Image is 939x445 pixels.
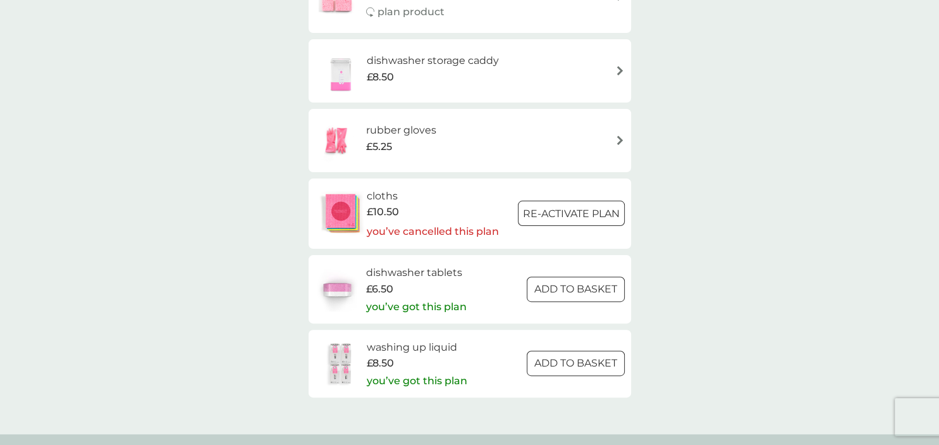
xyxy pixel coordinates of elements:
h6: washing up liquid [367,339,467,356]
span: £6.50 [366,281,393,298]
span: £10.50 [367,204,399,220]
h6: rubber gloves [366,122,436,139]
p: you’ve got this plan [367,373,467,389]
h6: dishwasher tablets [366,265,467,281]
p: Re-activate Plan [523,206,620,222]
button: Re-activate Plan [518,201,625,226]
img: arrow right [615,135,625,145]
img: washing up liquid [315,341,367,385]
p: ADD TO BASKET [534,355,617,372]
p: you’ve cancelled this plan [367,223,499,240]
img: cloths [315,191,367,235]
img: rubber gloves [315,118,359,163]
p: you’ve got this plan [366,299,467,315]
button: ADD TO BASKET [527,277,625,302]
img: arrow right [615,66,625,75]
p: ADD TO BASKET [534,281,617,298]
span: £8.50 [367,355,394,372]
span: £8.50 [367,69,394,85]
img: dishwasher storage caddy [315,49,367,93]
p: plan product [377,4,445,20]
span: £5.25 [366,139,392,155]
h6: cloths [367,188,499,204]
h6: dishwasher storage caddy [367,53,499,69]
button: ADD TO BASKET [527,351,625,376]
img: dishwasher tablets [315,267,359,311]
